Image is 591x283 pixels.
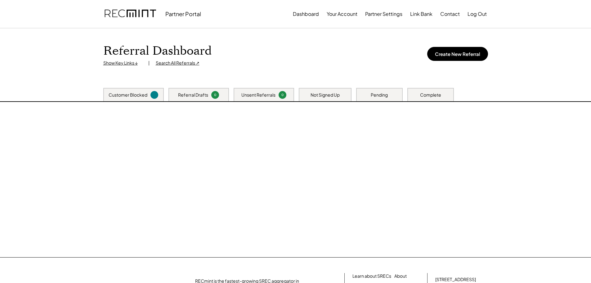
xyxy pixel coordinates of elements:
div: Customer Blocked [109,92,147,98]
button: Link Bank [410,8,432,20]
div: Show Key Links ↓ [103,60,142,66]
div: Referral Drafts [178,92,208,98]
div: Unsent Referrals [241,92,275,98]
div: | [148,60,150,66]
div: Search All Referrals ↗ [156,60,199,66]
div: Pending [371,92,388,98]
button: Partner Settings [365,8,402,20]
div: 0 [212,93,218,97]
button: Dashboard [293,8,319,20]
div: Complete [420,92,441,98]
button: Contact [440,8,460,20]
div: Not Signed Up [311,92,340,98]
img: recmint-logotype%403x.png [105,3,156,25]
h1: Referral Dashboard [103,44,212,58]
a: About [394,273,407,279]
button: Create New Referral [427,47,488,61]
div: [STREET_ADDRESS] [435,276,476,283]
div: 0 [280,93,285,97]
div: Partner Portal [165,10,201,17]
a: Learn about SRECs [352,273,391,279]
button: Log Out [468,8,487,20]
button: Your Account [327,8,357,20]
